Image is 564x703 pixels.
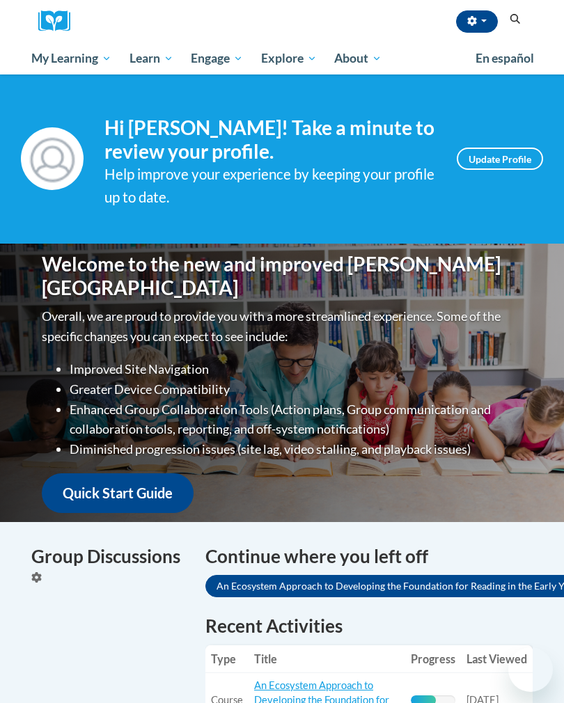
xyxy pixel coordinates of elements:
[508,647,553,692] iframe: Button to launch messaging window
[476,51,534,65] span: En español
[38,10,80,32] img: Logo brand
[21,127,84,190] img: Profile Image
[457,148,543,170] a: Update Profile
[205,613,533,638] h1: Recent Activities
[21,42,543,74] div: Main menu
[456,10,498,33] button: Account Settings
[467,44,543,73] a: En español
[191,50,243,67] span: Engage
[405,645,461,673] th: Progress
[104,116,436,163] h4: Hi [PERSON_NAME]! Take a minute to review your profile.
[120,42,182,74] a: Learn
[334,50,382,67] span: About
[249,645,405,673] th: Title
[38,10,80,32] a: Cox Campus
[31,50,111,67] span: My Learning
[42,306,522,347] p: Overall, we are proud to provide you with a more streamlined experience. Some of the specific cha...
[205,645,249,673] th: Type
[70,439,522,459] li: Diminished progression issues (site lag, video stalling, and playback issues)
[205,543,533,570] h4: Continue where you left off
[252,42,326,74] a: Explore
[261,50,317,67] span: Explore
[70,359,522,379] li: Improved Site Navigation
[461,645,533,673] th: Last Viewed
[70,379,522,400] li: Greater Device Compatibility
[326,42,391,74] a: About
[182,42,252,74] a: Engage
[70,400,522,440] li: Enhanced Group Collaboration Tools (Action plans, Group communication and collaboration tools, re...
[42,253,522,299] h1: Welcome to the new and improved [PERSON_NAME][GEOGRAPHIC_DATA]
[130,50,173,67] span: Learn
[505,11,526,28] button: Search
[22,42,120,74] a: My Learning
[31,543,185,570] h4: Group Discussions
[104,163,436,209] div: Help improve your experience by keeping your profile up to date.
[42,473,194,513] a: Quick Start Guide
